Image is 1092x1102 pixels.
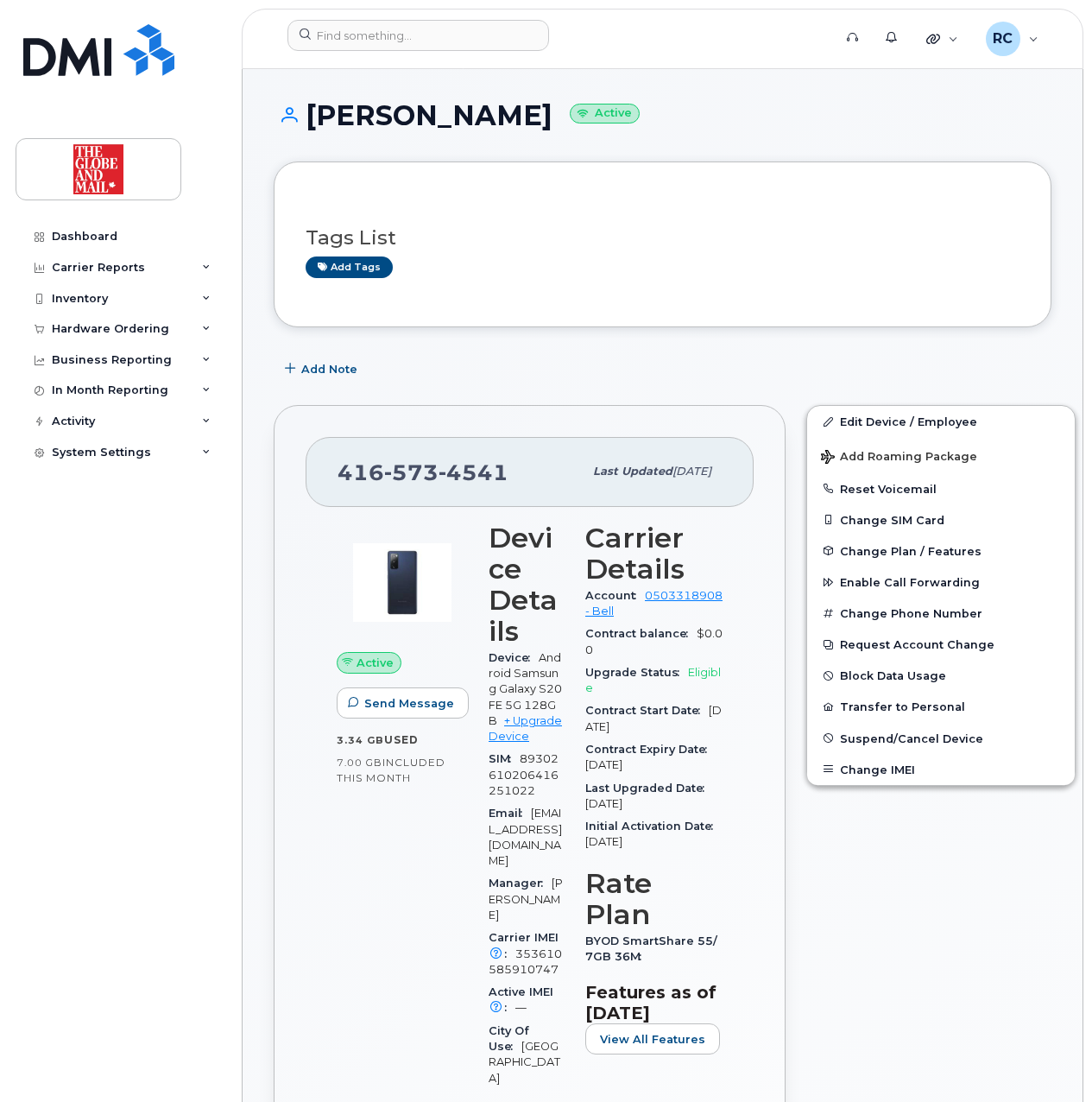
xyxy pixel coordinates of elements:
[364,695,454,712] span: Send Message
[807,535,1075,567] button: Change Plan / Features
[489,807,531,820] span: Email
[306,256,393,278] a: Add tags
[821,450,977,466] span: Add Roaming Package
[807,598,1075,629] button: Change Phone Number
[585,782,713,795] span: Last Upgraded Date
[489,1024,529,1053] span: City Of Use
[489,1040,560,1085] span: [GEOGRAPHIC_DATA]
[337,757,382,769] span: 7.00 GB
[570,104,640,123] small: Active
[274,100,1051,130] h1: [PERSON_NAME]
[301,361,357,377] span: Add Note
[338,459,508,485] span: 416
[585,934,717,963] span: BYOD SmartShare 55/7GB 36M
[489,714,562,743] a: + Upgrade Device
[439,459,508,485] span: 4541
[306,227,1019,249] h3: Tags List
[384,459,439,485] span: 573
[585,835,622,848] span: [DATE]
[337,687,469,719] button: Send Message
[807,723,1075,754] button: Suspend/Cancel Device
[489,877,563,921] span: [PERSON_NAME]
[489,752,520,765] span: SIM
[807,438,1075,473] button: Add Roaming Package
[585,797,622,810] span: [DATE]
[337,756,445,784] span: included this month
[489,752,559,797] span: 89302610206416251022
[489,522,565,647] h3: Device Details
[585,627,697,640] span: Contract balance
[807,629,1075,660] button: Request Account Change
[489,947,562,976] span: 353610585910747
[274,353,372,384] button: Add Note
[593,465,672,478] span: Last updated
[489,985,553,1014] span: Active IMEI
[840,731,983,744] span: Suspend/Cancel Device
[585,627,723,655] span: $0.00
[807,691,1075,722] button: Transfer to Personal
[489,931,559,959] span: Carrier IMEI
[585,666,688,679] span: Upgrade Status
[807,567,1075,598] button: Enable Call Forwarding
[807,754,1075,785] button: Change IMEI
[672,465,711,478] span: [DATE]
[585,1023,720,1054] button: View All Features
[489,651,562,727] span: Android Samsung Galaxy S20 FE 5G 128GB
[585,820,722,833] span: Initial Activation Date
[585,868,723,930] h3: Rate Plan
[807,504,1075,535] button: Change SIM Card
[807,473,1075,504] button: Reset Voicemail
[807,660,1075,691] button: Block Data Usage
[585,589,645,602] span: Account
[350,531,454,635] img: image20231002-3703462-zm6wmn.jpeg
[489,651,539,664] span: Device
[840,576,980,589] span: Enable Call Forwarding
[585,589,723,617] a: 0503318908 - Bell
[384,733,419,746] span: used
[357,655,394,671] span: Active
[807,406,1075,437] a: Edit Device / Employee
[489,877,552,890] span: Manager
[585,982,723,1023] h3: Features as of [DATE]
[585,704,709,717] span: Contract Start Date
[515,1001,527,1014] span: —
[585,743,716,756] span: Contract Expiry Date
[585,758,622,771] span: [DATE]
[840,544,982,557] span: Change Plan / Features
[585,522,723,585] h3: Carrier Details
[600,1031,705,1048] span: View All Features
[585,704,722,732] span: [DATE]
[337,734,384,746] span: 3.34 GB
